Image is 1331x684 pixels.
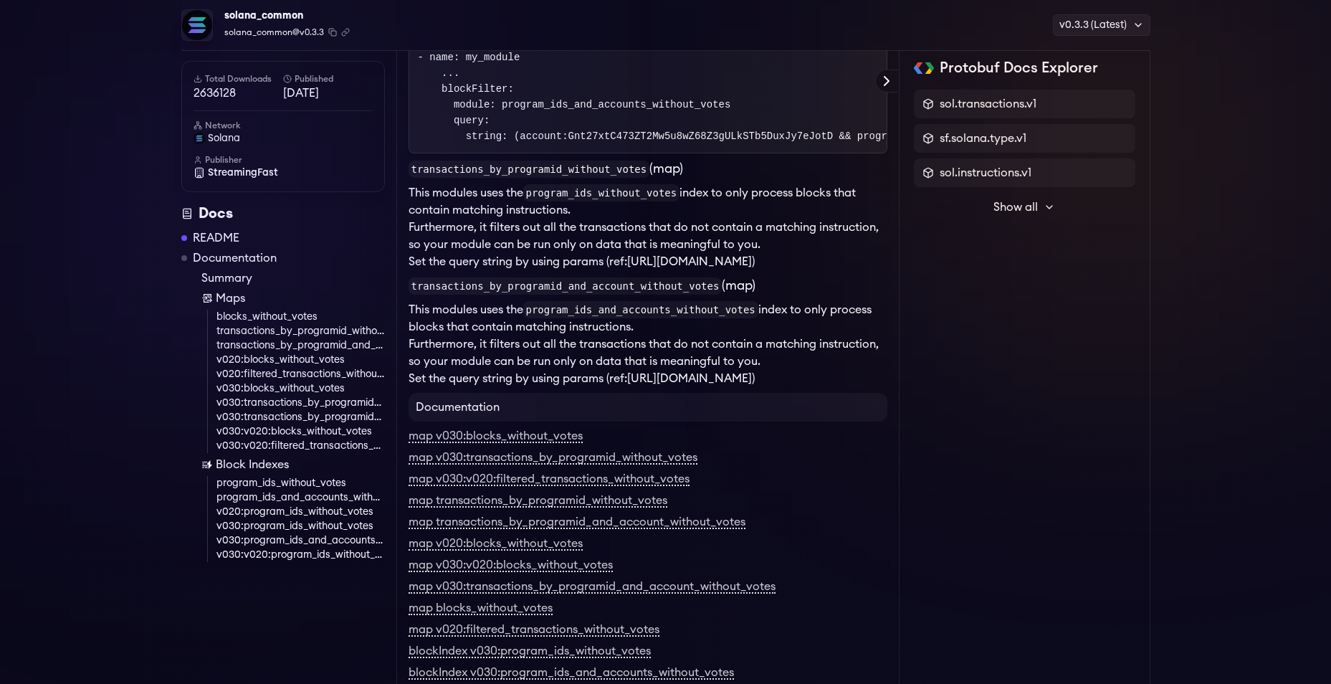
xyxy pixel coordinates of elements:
button: Copy .spkg link to clipboard [341,28,350,37]
li: This modules uses the index to only process blocks that contain matching instructions. [409,301,887,336]
li: Set the query string by using params (ref: ) [409,370,887,387]
a: [URL][DOMAIN_NAME] [627,373,752,384]
a: blockIndex v030:program_ids_and_accounts_without_votes [409,667,734,680]
a: map blocks_without_votes [409,602,553,615]
span: solana_common@v0.3.3 [224,26,324,39]
span: solana [208,131,240,146]
a: v030:program_ids_and_accounts_without_votes [216,533,385,548]
a: blocks_without_votes [216,310,385,324]
code: program_ids_and_accounts_without_votes [523,301,758,318]
li: Furthermore, it filters out all the transactions that do not contain a matching instruction, so y... [409,219,887,253]
h3: (map) [409,276,887,295]
a: map v020:blocks_without_votes [409,538,583,551]
a: v020:filtered_transactions_without_votes [216,367,385,381]
div: solana_common [224,6,350,26]
span: Show all [993,199,1038,216]
h6: Network [194,120,373,131]
a: Maps [201,290,385,307]
a: v030:program_ids_without_votes [216,519,385,533]
a: [URL][DOMAIN_NAME] [627,256,752,267]
h6: Publisher [194,154,373,166]
button: Show all [914,193,1135,222]
a: v030:blocks_without_votes [216,381,385,396]
a: StreamingFast [194,166,373,180]
span: sol.transactions.v1 [940,95,1036,113]
a: v020:blocks_without_votes [216,353,385,367]
a: program_ids_and_accounts_without_votes [216,490,385,505]
code: transactions_by_programid_without_votes [409,161,650,178]
h6: Total Downloads [194,73,283,85]
a: solana [194,131,373,146]
a: Block Indexes [201,456,385,473]
code: program_ids_without_votes [523,184,680,201]
a: README [193,229,239,247]
li: Furthermore, it filters out all the transactions that do not contain a matching instruction, so y... [409,336,887,370]
span: StreamingFast [208,166,278,180]
span: 2636128 [194,85,283,102]
a: transactions_by_programid_without_votes [216,324,385,338]
a: Documentation [193,250,277,267]
span: [DATE] [283,85,373,102]
a: Summary [201,270,385,287]
a: v020:program_ids_without_votes [216,505,385,519]
a: map v030:v020:blocks_without_votes [409,559,613,572]
a: map v030:transactions_by_programid_without_votes [409,452,697,465]
h4: Documentation [409,393,887,422]
a: v030:transactions_by_programid_and_account_without_votes [216,410,385,424]
a: map v030:blocks_without_votes [409,430,583,443]
a: map transactions_by_programid_without_votes [409,495,667,508]
a: map transactions_by_programid_and_account_without_votes [409,516,745,529]
code: transactions_by_programid_and_account_without_votes [409,277,722,295]
img: Package Logo [182,10,212,40]
a: blockIndex v030:program_ids_without_votes [409,645,651,658]
button: Copy package name and version [328,28,337,37]
h6: Published [283,73,373,85]
a: program_ids_without_votes [216,476,385,490]
div: v0.3.3 (Latest) [1053,14,1150,36]
img: Block Index icon [201,459,213,470]
img: solana [194,133,205,144]
img: Map icon [201,293,213,304]
a: map v030:v020:filtered_transactions_without_votes [409,473,690,486]
a: v030:v020:program_ids_without_votes [216,548,385,562]
a: map v020:filtered_transactions_without_votes [409,624,659,637]
span: sol.instructions.v1 [940,164,1031,181]
a: v030:v020:blocks_without_votes [216,424,385,439]
li: This modules uses the index to only process blocks that contain matching instructions. [409,184,887,219]
img: Protobuf [914,62,935,74]
li: Set the query string by using params (ref: ) [409,253,887,270]
code: - name: my_module ... blockFilter: module: program_ids_and_accounts_without_votes query: string: ... [418,52,1170,142]
a: map v030:transactions_by_programid_and_account_without_votes [409,581,776,594]
h2: Protobuf Docs Explorer [940,58,1098,78]
span: sf.solana.type.v1 [940,130,1026,147]
div: Docs [181,204,385,224]
a: transactions_by_programid_and_account_without_votes [216,338,385,353]
a: v030:transactions_by_programid_without_votes [216,396,385,410]
h3: (map) [409,159,887,179]
a: v030:v020:filtered_transactions_without_votes [216,439,385,453]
